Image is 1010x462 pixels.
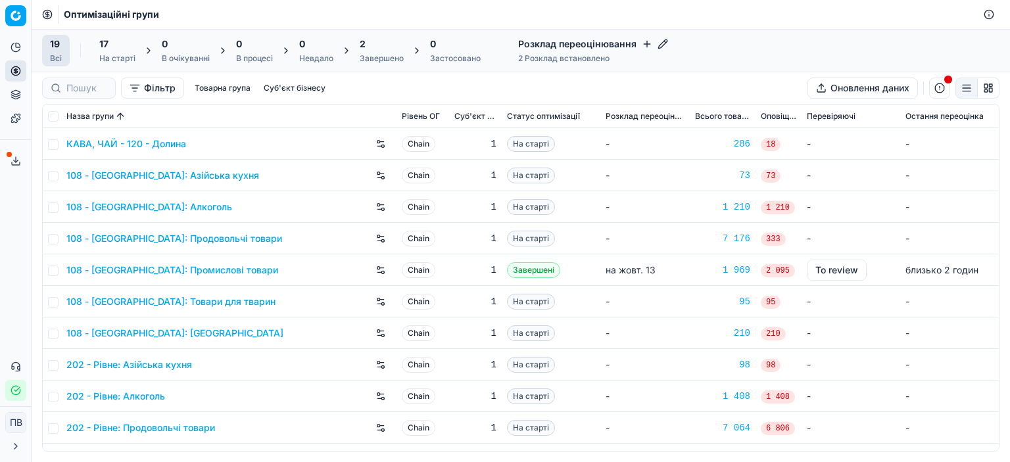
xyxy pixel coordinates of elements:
span: На старті [507,325,555,341]
td: - [600,317,690,349]
span: 18 [761,138,781,151]
td: - [802,286,900,317]
span: На старті [507,136,555,152]
span: Chain [402,325,435,341]
a: 7 064 [695,421,750,434]
td: - [802,381,900,412]
a: 202 - Рівне: Алкоголь [66,390,165,403]
a: 202 - Рівне: Азійська кухня [66,358,192,371]
span: 73 [761,170,781,183]
td: - [900,317,999,349]
span: На старті [507,420,555,436]
span: Розклад переоцінювання [606,111,685,122]
a: 108 - [GEOGRAPHIC_DATA]: Алкоголь [66,200,232,214]
span: 210 [761,327,786,340]
span: 19 [50,37,60,51]
button: Оновлення даних [807,78,918,99]
span: близько 2 годин [905,264,978,275]
td: - [600,191,690,223]
a: 7 176 [695,232,750,245]
a: 1 969 [695,264,750,277]
span: Оповіщення [761,111,796,122]
span: Перевіряючі [807,111,855,122]
div: 1 [454,169,496,182]
div: 1 [454,421,496,434]
div: 1 [454,358,496,371]
button: Фільтр [121,78,184,99]
nav: хлібні крихти [64,8,159,21]
a: 108 - [GEOGRAPHIC_DATA]: Товари для тварин [66,295,276,308]
a: 95 [695,295,750,308]
a: 108 - [GEOGRAPHIC_DATA]: [GEOGRAPHIC_DATA] [66,327,283,340]
button: Sorted by Назва групи ascending [114,110,127,123]
span: На старті [507,168,555,183]
td: - [900,349,999,381]
td: - [900,128,999,160]
div: В процесі [236,53,273,64]
span: на жовт. 13 [606,264,656,275]
div: Застосовано [430,53,481,64]
button: Товарна група [189,80,256,96]
span: 0 [430,37,436,51]
a: 108 - [GEOGRAPHIC_DATA]: Азійська кухня [66,169,259,182]
td: - [600,286,690,317]
span: Назва групи [66,111,114,122]
td: - [900,223,999,254]
td: - [802,317,900,349]
td: - [900,381,999,412]
span: 1 210 [761,201,795,214]
span: 2 095 [761,264,795,277]
div: На старті [99,53,135,64]
span: Chain [402,136,435,152]
td: - [802,128,900,160]
span: Chain [402,420,435,436]
span: 98 [761,359,781,372]
button: Суб'єкт бізнесу [258,80,331,96]
div: 1 [454,327,496,340]
td: - [802,223,900,254]
a: 286 [695,137,750,150]
div: 1 [454,200,496,214]
a: 98 [695,358,750,371]
span: Chain [402,231,435,246]
td: - [802,349,900,381]
span: Chain [402,357,435,373]
span: Оптимізаційні групи [64,8,159,21]
td: - [600,381,690,412]
div: 1 [454,264,496,277]
span: Chain [402,168,435,183]
span: На старті [507,357,555,373]
td: - [900,191,999,223]
font: ПВ [10,417,22,428]
button: ПВ [5,412,26,433]
span: 6 806 [761,422,795,435]
div: 2 Розклад встановлено [518,53,668,64]
td: - [802,191,900,223]
a: 108 - [GEOGRAPHIC_DATA]: Промислові товари [66,264,278,277]
td: - [600,160,690,191]
span: 95 [761,296,781,309]
td: - [600,349,690,381]
span: 0 [162,37,168,51]
span: На старті [507,388,555,404]
a: 108 - [GEOGRAPHIC_DATA]: Продовольчі товари [66,232,282,245]
a: 73 [695,169,750,182]
span: Рівень OГ [402,111,440,122]
span: Chain [402,294,435,310]
a: 1 408 [695,390,750,403]
td: - [600,223,690,254]
span: 2 [360,37,366,51]
a: 210 [695,327,750,340]
span: Суб'єкт бізнесу [454,111,496,122]
td: - [600,128,690,160]
div: 1 [454,390,496,403]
